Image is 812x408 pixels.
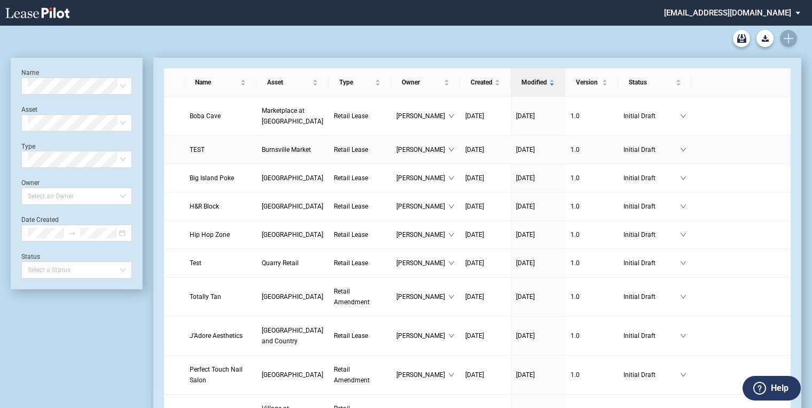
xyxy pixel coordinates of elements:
a: J’Adore Aesthetics [190,330,251,341]
span: 1 . 0 [571,259,580,267]
th: Version [565,68,618,97]
a: Test [190,258,251,268]
md-menu: Download Blank Form List [753,30,777,47]
span: 1 . 0 [571,293,580,301]
a: [GEOGRAPHIC_DATA] [262,173,323,183]
span: Burnsville Market [262,146,311,153]
span: Type [339,77,373,88]
span: H&R Block [190,203,219,210]
span: Retail Lease [334,174,368,182]
label: Date Created [21,216,59,224]
span: Retail Lease [334,259,368,267]
a: 1.0 [571,291,613,302]
th: Status [618,68,692,97]
a: H&R Block [190,201,251,212]
span: TEST [190,146,205,153]
a: Quarry Retail [262,258,323,268]
span: Quarry Retail [262,259,299,267]
span: [PERSON_NAME] [396,111,448,121]
a: [DATE] [465,291,505,302]
th: Type [329,68,391,97]
span: Retail Amendment [334,288,370,306]
span: [DATE] [516,259,535,267]
a: Marketplace at [GEOGRAPHIC_DATA] [262,105,323,127]
span: down [680,294,686,300]
span: Retail Lease [334,332,368,340]
span: [PERSON_NAME] [396,201,448,212]
span: down [448,260,455,266]
span: down [448,372,455,378]
span: down [680,113,686,119]
span: [DATE] [465,146,484,153]
a: 1.0 [571,173,613,183]
a: [DATE] [516,173,560,183]
span: [DATE] [465,293,484,301]
a: [GEOGRAPHIC_DATA] and Country [262,325,323,347]
a: [DATE] [465,258,505,268]
a: [DATE] [516,369,560,380]
a: Retail Lease [334,330,386,341]
a: [DATE] [465,173,505,183]
th: Modified [511,68,565,97]
span: [DATE] [516,332,535,340]
th: Name [184,68,256,97]
a: TEST [190,144,251,155]
span: [PERSON_NAME] [396,258,448,268]
span: Retail Lease [334,203,368,210]
a: [GEOGRAPHIC_DATA] [262,369,323,380]
span: down [680,147,686,153]
a: 1.0 [571,229,613,240]
span: Plaza Mexico [262,231,323,238]
span: Test [190,259,201,267]
span: down [680,203,686,210]
a: Big Island Poke [190,173,251,183]
span: Braemar Village Center [262,203,323,210]
span: Initial Draft [623,330,680,341]
a: [GEOGRAPHIC_DATA] [262,291,323,302]
span: Retail Amendment [334,366,370,384]
span: down [448,175,455,181]
span: Asset [267,77,310,88]
span: [DATE] [516,112,535,120]
span: Totally Tan [190,293,221,301]
a: [DATE] [465,111,505,121]
a: Boba Cave [190,111,251,121]
a: Hip Hop Zone [190,229,251,240]
a: Burnsville Market [262,144,323,155]
span: Status [629,77,674,88]
span: 1 . 0 [571,146,580,153]
span: [PERSON_NAME] [396,229,448,240]
a: [DATE] [516,144,560,155]
button: Download Blank Form [756,30,774,47]
span: Hip Hop Zone [190,231,230,238]
a: [DATE] [465,201,505,212]
span: [DATE] [516,174,535,182]
span: [DATE] [465,259,484,267]
a: 1.0 [571,144,613,155]
span: 1 . 0 [571,203,580,210]
span: Retail Lease [334,112,368,120]
a: 1.0 [571,201,613,212]
span: Initial Draft [623,201,680,212]
a: Totally Tan [190,291,251,302]
span: Created [471,77,493,88]
label: Asset [21,106,37,113]
span: Retail Lease [334,146,368,153]
a: [DATE] [516,291,560,302]
a: Retail Lease [334,201,386,212]
span: [DATE] [516,293,535,301]
span: [PERSON_NAME] [396,369,448,380]
span: Name [195,77,238,88]
span: Oceanside Town and Country [262,327,323,345]
span: Initial Draft [623,291,680,302]
span: Big Island Poke [190,174,234,182]
span: down [448,203,455,210]
a: [GEOGRAPHIC_DATA] [262,229,323,240]
a: Retail Lease [334,111,386,121]
span: Initial Draft [623,173,680,183]
a: Retail Lease [334,258,386,268]
span: down [680,232,686,238]
label: Help [771,381,788,395]
a: [DATE] [516,330,560,341]
th: Created [460,68,511,97]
